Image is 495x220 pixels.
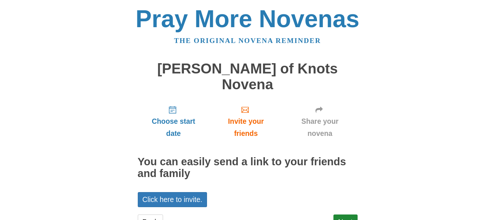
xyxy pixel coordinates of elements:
span: Share your novena [290,115,350,140]
a: The original novena reminder [174,37,321,44]
span: Invite your friends [217,115,275,140]
a: Pray More Novenas [136,5,359,32]
h1: [PERSON_NAME] of Knots Novena [138,61,358,92]
a: Choose start date [138,100,210,143]
a: Share your novena [282,100,358,143]
span: Choose start date [145,115,202,140]
a: Click here to invite. [138,192,207,207]
a: Invite your friends [209,100,282,143]
h2: You can easily send a link to your friends and family [138,156,358,180]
